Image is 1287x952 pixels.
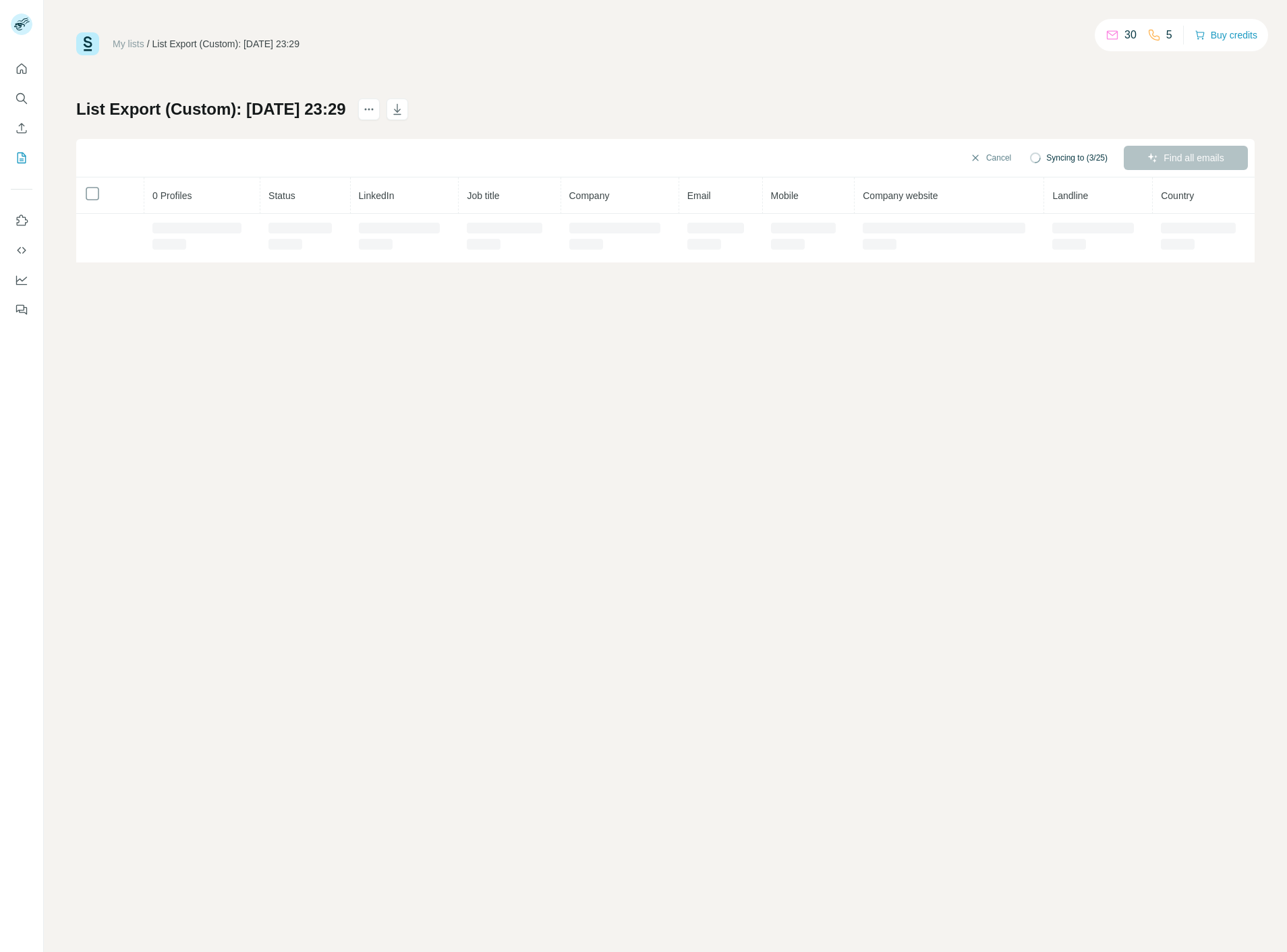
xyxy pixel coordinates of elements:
p: 30 [1124,27,1137,43]
button: Cancel [961,146,1021,170]
h1: List Export (Custom): [DATE] 23:29 [76,99,346,120]
span: Company website [863,190,938,201]
span: Status [268,190,295,201]
span: Job title [467,190,499,201]
button: Feedback [11,298,32,322]
span: Country [1161,190,1194,201]
li: / [147,37,150,51]
button: Use Surfe API [11,238,32,262]
img: Surfe Logo [76,32,99,55]
span: Email [687,190,711,201]
button: My lists [11,146,32,170]
div: List Export (Custom): [DATE] 23:29 [152,37,299,51]
button: Use Surfe on LinkedIn [11,208,32,233]
button: Enrich CSV [11,116,32,140]
button: Quick start [11,57,32,81]
button: Search [11,86,32,111]
a: My lists [113,38,144,49]
span: Mobile [771,190,799,201]
button: Buy credits [1195,26,1257,45]
span: Company [569,190,610,201]
button: Dashboard [11,268,32,292]
span: 0 Profiles [152,190,192,201]
span: Syncing to (3/25) [1046,152,1108,164]
span: LinkedIn [359,190,395,201]
p: 5 [1166,27,1172,43]
button: actions [358,99,380,120]
span: Landline [1052,190,1088,201]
